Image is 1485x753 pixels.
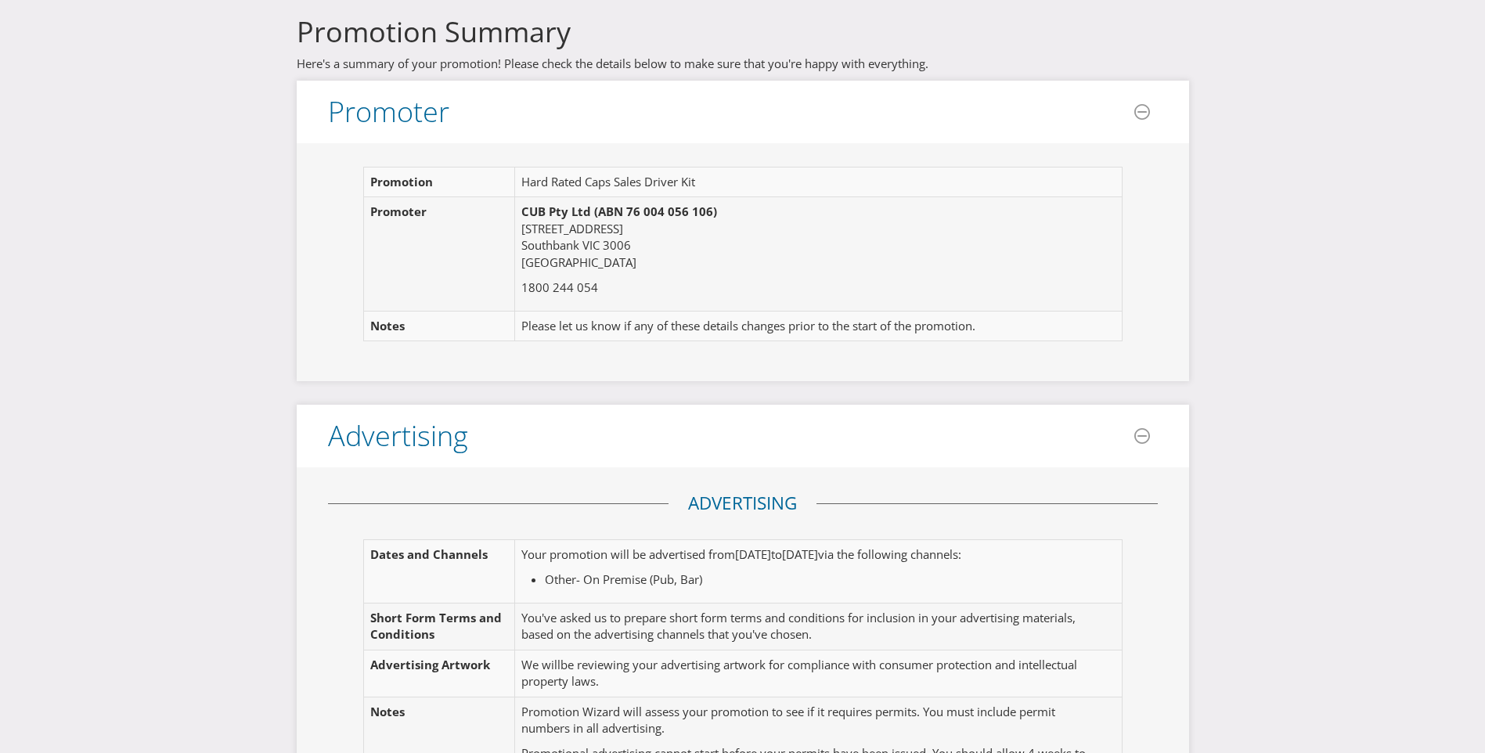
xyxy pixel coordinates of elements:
span: CUB Pty Ltd [521,204,591,219]
span: to [771,546,782,562]
td: Notes [363,311,515,340]
td: Promotion [363,168,515,197]
span: via the following channels: [818,546,961,562]
span: [DATE] [735,546,771,562]
td: Dates and Channels [363,540,515,603]
h3: Advertising [328,420,468,452]
span: Other [545,571,576,587]
span: [DATE] [782,546,818,562]
span: Southbank [521,237,579,253]
span: VIC [582,237,600,253]
span: Your promotion will be advertised from [521,546,735,562]
span: - On Premise (Pub, Bar) [576,571,702,587]
span: 3006 [603,237,631,253]
span: (ABN 76 004 056 106) [594,204,717,219]
td: Short Form Terms and Conditions [363,603,515,650]
td: Advertising Artwork [363,650,515,697]
p: 1800 244 054 [521,279,1099,296]
td: Please let us know if any of these details changes prior to the start of the promotion. [515,311,1105,340]
legend: Advertising [669,491,816,516]
p: Here's a summary of your promotion! Please check the details below to make sure that you're happy... [297,56,1189,72]
td: Hard Rated Caps Sales Driver Kit [515,168,1105,197]
span: [STREET_ADDRESS] [521,221,623,236]
span: You've asked us to prepare short form terms and conditions for inclusion in your advertising mate... [521,610,1076,642]
span: Promoter [370,204,427,219]
p: Promotion Wizard will assess your promotion to see if it requires permits. You must include permi... [521,704,1102,737]
span: [GEOGRAPHIC_DATA] [521,254,636,270]
h3: Promotion Summary [297,16,1189,48]
span: Promoter [328,92,449,131]
span: We will [521,657,560,672]
span: be reviewing your advertising artwork for compliance with consumer protection and intellectual pr... [521,657,1077,689]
